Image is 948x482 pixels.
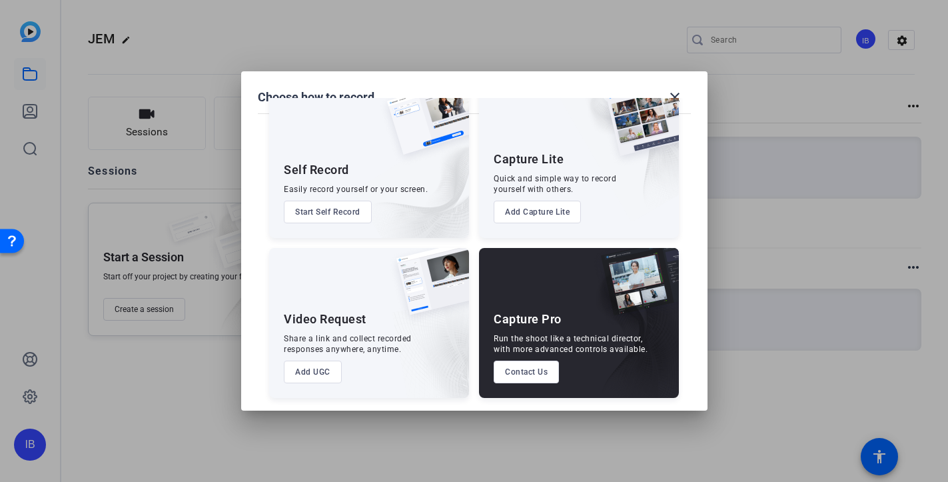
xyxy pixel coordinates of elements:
[353,117,469,238] img: embarkstudio-self-record.png
[284,184,428,195] div: Easily record yourself or your screen.
[580,265,679,398] img: embarkstudio-capture-pro.png
[284,162,349,178] div: Self Record
[667,89,683,105] mat-icon: close
[591,248,679,329] img: capture-pro.png
[494,361,559,383] button: Contact Us
[284,201,372,223] button: Start Self Record
[258,89,374,105] h1: Choose how to record
[494,311,562,327] div: Capture Pro
[392,289,469,398] img: embarkstudio-ugc-content.png
[284,333,412,355] div: Share a link and collect recorded responses anywhere, anytime.
[377,88,469,168] img: self-record.png
[494,333,648,355] div: Run the shoot like a technical director, with more advanced controls available.
[596,88,679,169] img: capture-lite.png
[386,248,469,329] img: ugc-content.png
[494,201,581,223] button: Add Capture Lite
[494,151,564,167] div: Capture Lite
[284,311,366,327] div: Video Request
[284,361,342,383] button: Add UGC
[560,88,679,221] img: embarkstudio-capture-lite.png
[494,173,616,195] div: Quick and simple way to record yourself with others.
